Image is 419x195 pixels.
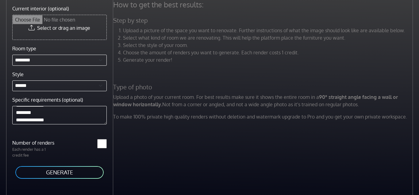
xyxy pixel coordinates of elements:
[123,34,414,41] li: Select what kind of room we are renovating. This will help the platform place the furniture you w...
[12,5,69,12] label: Current interior (optional)
[110,83,418,91] h5: Type of photo
[110,93,418,108] p: Upload a photo of your current room. For best results make sure it shows the entire room in a Not...
[110,113,418,120] p: To make 100% private high quality renders without deletion and watermark upgrade to Pro and you g...
[12,45,36,52] label: Room type
[123,56,414,64] li: Generate your render!
[110,17,418,24] h5: Step by step
[123,49,414,56] li: Choose the amount of renders you want to generate. Each render costs 1 credit.
[123,41,414,49] li: Select the style of your room.
[12,96,83,103] label: Specific requirements (optional)
[12,71,24,78] label: Style
[15,166,104,179] button: GENERATE
[113,94,398,107] strong: 90° straight angle facing a wall or window horizontally.
[9,146,60,158] p: Each render has a 1 credit fee
[9,139,60,146] label: Number of renders
[123,27,414,34] li: Upload a picture of the space you want to renovate. Further instructions of what the image should...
